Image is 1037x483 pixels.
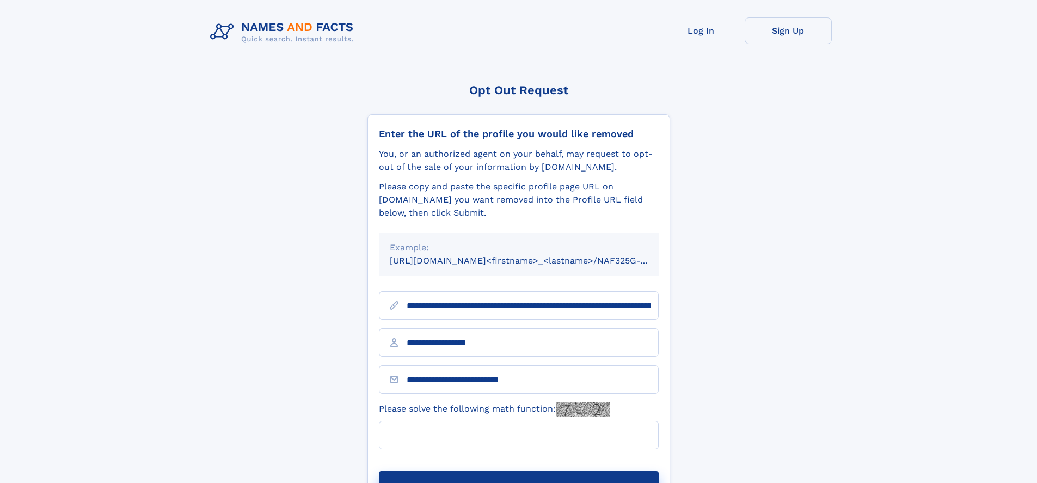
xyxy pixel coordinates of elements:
label: Please solve the following math function: [379,402,610,417]
div: You, or an authorized agent on your behalf, may request to opt-out of the sale of your informatio... [379,148,659,174]
div: Enter the URL of the profile you would like removed [379,128,659,140]
small: [URL][DOMAIN_NAME]<firstname>_<lastname>/NAF325G-xxxxxxxx [390,255,679,266]
a: Sign Up [745,17,832,44]
div: Please copy and paste the specific profile page URL on [DOMAIN_NAME] you want removed into the Pr... [379,180,659,219]
div: Example: [390,241,648,254]
img: Logo Names and Facts [206,17,363,47]
div: Opt Out Request [367,83,670,97]
a: Log In [658,17,745,44]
